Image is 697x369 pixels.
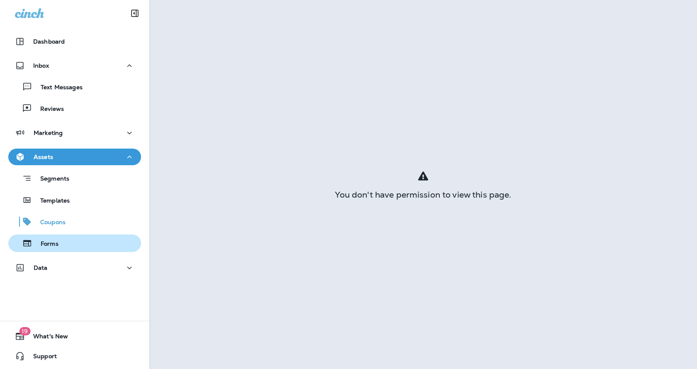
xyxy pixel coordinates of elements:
button: Text Messages [8,78,141,95]
span: What's New [25,333,68,343]
button: Data [8,259,141,276]
p: Segments [32,175,69,183]
p: Dashboard [33,38,65,45]
button: Collapse Sidebar [123,5,146,22]
button: Coupons [8,213,141,230]
button: Forms [8,235,141,252]
p: Marketing [34,130,63,136]
button: Support [8,348,141,364]
button: Assets [8,149,141,165]
button: Reviews [8,100,141,117]
button: Marketing [8,125,141,141]
span: 19 [19,327,30,335]
p: Templates [32,197,70,205]
p: Data [34,264,48,271]
p: Inbox [33,62,49,69]
button: 19What's New [8,328,141,345]
button: Segments [8,169,141,187]
button: Dashboard [8,33,141,50]
button: Templates [8,191,141,209]
p: Reviews [32,105,64,113]
p: Assets [34,154,53,160]
p: Text Messages [32,84,83,92]
button: Inbox [8,57,141,74]
div: You don't have permission to view this page. [149,191,697,198]
p: Forms [32,240,58,248]
span: Support [25,353,57,363]
p: Coupons [32,219,66,227]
